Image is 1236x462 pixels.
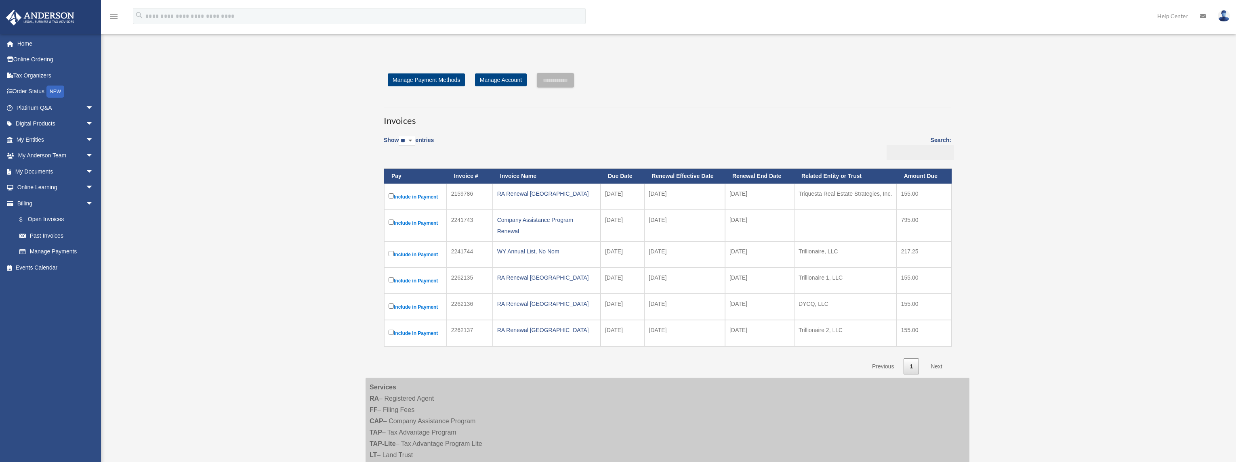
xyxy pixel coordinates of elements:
[884,135,951,160] label: Search:
[447,241,493,268] td: 2241744
[794,294,897,320] td: DYCQ, LLC
[725,268,794,294] td: [DATE]
[725,184,794,210] td: [DATE]
[135,11,144,20] i: search
[601,294,644,320] td: [DATE]
[389,328,442,338] label: Include in Payment
[389,277,394,282] input: Include in Payment
[109,11,119,21] i: menu
[389,303,394,309] input: Include in Payment
[6,84,106,100] a: Order StatusNEW
[497,298,596,309] div: RA Renewal [GEOGRAPHIC_DATA]
[388,73,465,86] a: Manage Payment Methods
[601,210,644,241] td: [DATE]
[6,163,106,180] a: My Documentsarrow_drop_down
[475,73,527,86] a: Manage Account
[897,210,952,241] td: 795.00
[601,320,644,346] td: [DATE]
[370,440,396,447] strong: TAP-Lite
[794,169,897,184] th: Related Entity or Trust: activate to sort column ascending
[384,169,447,184] th: Pay: activate to sort column descending
[86,163,102,180] span: arrow_drop_down
[389,193,394,199] input: Include in Payment
[86,148,102,164] span: arrow_drop_down
[399,136,415,146] select: Showentries
[925,358,948,375] a: Next
[887,145,954,161] input: Search:
[497,324,596,336] div: RA Renewal [GEOGRAPHIC_DATA]
[866,358,900,375] a: Previous
[370,406,378,413] strong: FF
[904,358,919,375] a: 1
[370,452,377,458] strong: LT
[6,116,106,132] a: Digital Productsarrow_drop_down
[601,169,644,184] th: Due Date: activate to sort column ascending
[601,268,644,294] td: [DATE]
[725,210,794,241] td: [DATE]
[497,214,596,237] div: Company Assistance Program Renewal
[370,395,379,402] strong: RA
[389,218,442,228] label: Include in Payment
[86,195,102,212] span: arrow_drop_down
[897,184,952,210] td: 155.00
[389,192,442,202] label: Include in Payment
[497,188,596,199] div: RA Renewal [GEOGRAPHIC_DATA]
[794,268,897,294] td: Trillionaire 1, LLC
[389,330,394,335] input: Include in Payment
[370,418,383,424] strong: CAP
[725,294,794,320] td: [DATE]
[11,211,98,228] a: $Open Invoices
[86,116,102,132] span: arrow_drop_down
[447,320,493,346] td: 2262137
[46,86,64,98] div: NEW
[6,67,106,84] a: Tax Organizers
[370,429,382,436] strong: TAP
[897,169,952,184] th: Amount Due: activate to sort column ascending
[447,268,493,294] td: 2262135
[447,210,493,241] td: 2241743
[6,195,102,211] a: Billingarrow_drop_down
[447,169,493,184] th: Invoice #: activate to sort column ascending
[86,100,102,116] span: arrow_drop_down
[794,241,897,268] td: Trillionaire, LLC
[6,148,106,164] a: My Anderson Teamarrow_drop_down
[497,246,596,257] div: WY Annual List, No Nom
[447,184,493,210] td: 2159786
[389,249,442,259] label: Include in Payment
[644,241,725,268] td: [DATE]
[601,184,644,210] td: [DATE]
[644,184,725,210] td: [DATE]
[897,268,952,294] td: 155.00
[6,100,106,116] a: Platinum Q&Aarrow_drop_down
[897,320,952,346] td: 155.00
[493,169,601,184] th: Invoice Name: activate to sort column ascending
[389,302,442,312] label: Include in Payment
[6,259,106,276] a: Events Calendar
[389,251,394,256] input: Include in Payment
[725,169,794,184] th: Renewal End Date: activate to sort column ascending
[6,180,106,196] a: Online Learningarrow_drop_down
[86,180,102,196] span: arrow_drop_down
[644,320,725,346] td: [DATE]
[897,294,952,320] td: 155.00
[24,215,28,225] span: $
[86,132,102,148] span: arrow_drop_down
[109,14,119,21] a: menu
[389,220,394,225] input: Include in Payment
[384,135,434,154] label: Show entries
[6,52,106,68] a: Online Ordering
[6,36,106,52] a: Home
[725,320,794,346] td: [DATE]
[497,272,596,283] div: RA Renewal [GEOGRAPHIC_DATA]
[447,294,493,320] td: 2262136
[644,268,725,294] td: [DATE]
[644,169,725,184] th: Renewal Effective Date: activate to sort column ascending
[4,10,77,25] img: Anderson Advisors Platinum Portal
[11,244,102,260] a: Manage Payments
[384,107,951,127] h3: Invoices
[644,210,725,241] td: [DATE]
[644,294,725,320] td: [DATE]
[601,241,644,268] td: [DATE]
[725,241,794,268] td: [DATE]
[11,228,102,244] a: Past Invoices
